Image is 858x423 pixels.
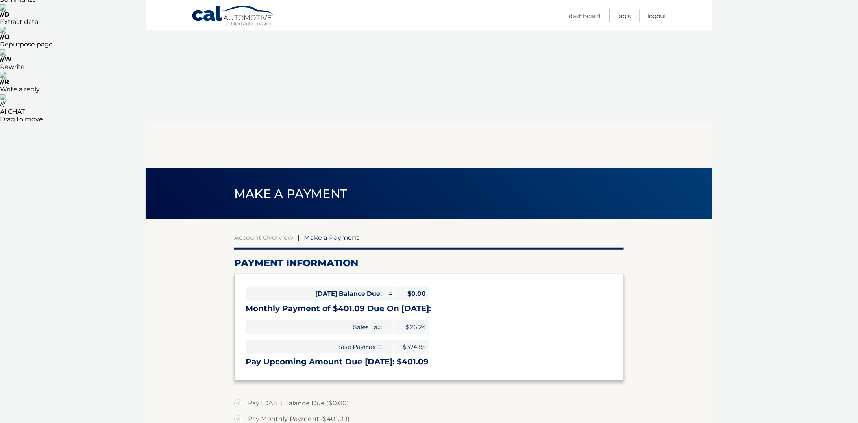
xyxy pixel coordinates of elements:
[394,287,429,301] span: $0.00
[246,287,385,301] span: [DATE] Balance Due:
[394,320,429,334] span: $26.24
[246,320,385,334] span: Sales Tax:
[234,257,624,269] h2: Payment Information
[234,234,293,241] a: Account Overview
[246,304,612,314] h3: Monthly Payment of $401.09 Due On [DATE]:
[246,340,385,354] span: Base Payment:
[234,395,624,411] label: Pay [DATE] Balance Due ($0.00)
[298,234,300,241] span: |
[385,287,393,301] span: =
[304,234,359,241] span: Make a Payment
[385,340,393,354] span: +
[234,186,347,201] span: Make a Payment
[246,357,612,367] h3: Pay Upcoming Amount Due [DATE]: $401.09
[385,320,393,334] span: +
[394,340,429,354] span: $374.85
